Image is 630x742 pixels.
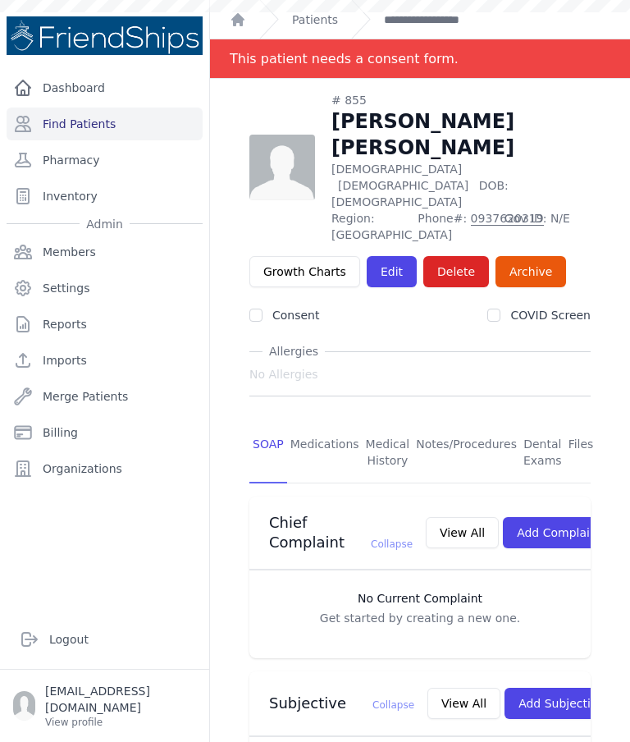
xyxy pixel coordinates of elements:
[249,366,318,382] span: No Allergies
[520,423,565,483] a: Dental Exams
[413,423,520,483] a: Notes/Procedures
[13,683,196,729] a: [EMAIL_ADDRESS][DOMAIN_NAME] View profile
[504,210,591,243] span: Gov ID: N/E
[13,623,196,656] a: Logout
[426,517,499,548] button: View All
[503,517,615,548] button: Add Complaint
[7,236,203,268] a: Members
[495,256,566,287] a: Archive
[7,71,203,104] a: Dashboard
[7,16,203,55] img: Medical Missions EMR
[7,144,203,176] a: Pharmacy
[249,256,360,287] a: Growth Charts
[210,39,630,79] div: Notification
[80,216,130,232] span: Admin
[7,108,203,140] a: Find Patients
[367,256,417,287] a: Edit
[418,210,494,243] span: Phone#:
[45,683,196,716] p: [EMAIL_ADDRESS][DOMAIN_NAME]
[565,423,597,483] a: Files
[372,699,414,711] span: Collapse
[7,344,203,377] a: Imports
[262,343,325,360] span: Allergies
[371,538,413,550] span: Collapse
[272,309,319,322] label: Consent
[266,610,574,626] p: Get started by creating a new one.
[331,108,591,161] h1: [PERSON_NAME] [PERSON_NAME]
[7,452,203,485] a: Organizations
[7,272,203,305] a: Settings
[249,423,591,483] nav: Tabs
[7,180,203,213] a: Inventory
[269,513,413,552] h3: Chief Complaint
[292,11,338,28] a: Patients
[331,161,591,210] p: [DEMOGRAPHIC_DATA]
[45,716,196,729] p: View profile
[7,416,203,449] a: Billing
[331,210,408,243] span: Region: [GEOGRAPHIC_DATA]
[338,179,468,192] span: [DEMOGRAPHIC_DATA]
[287,423,363,483] a: Medications
[510,309,591,322] label: COVID Screen
[504,688,619,719] button: Add Subjective
[363,423,413,483] a: Medical History
[269,694,414,713] h3: Subjective
[331,92,591,108] div: # 855
[249,135,315,200] img: person-242608b1a05df3501eefc295dc1bc67a.jpg
[7,380,203,413] a: Merge Patients
[7,308,203,341] a: Reports
[423,256,489,287] button: Delete
[249,423,287,483] a: SOAP
[266,590,574,607] h3: No Current Complaint
[230,39,459,78] div: This patient needs a consent form.
[427,688,500,719] button: View All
